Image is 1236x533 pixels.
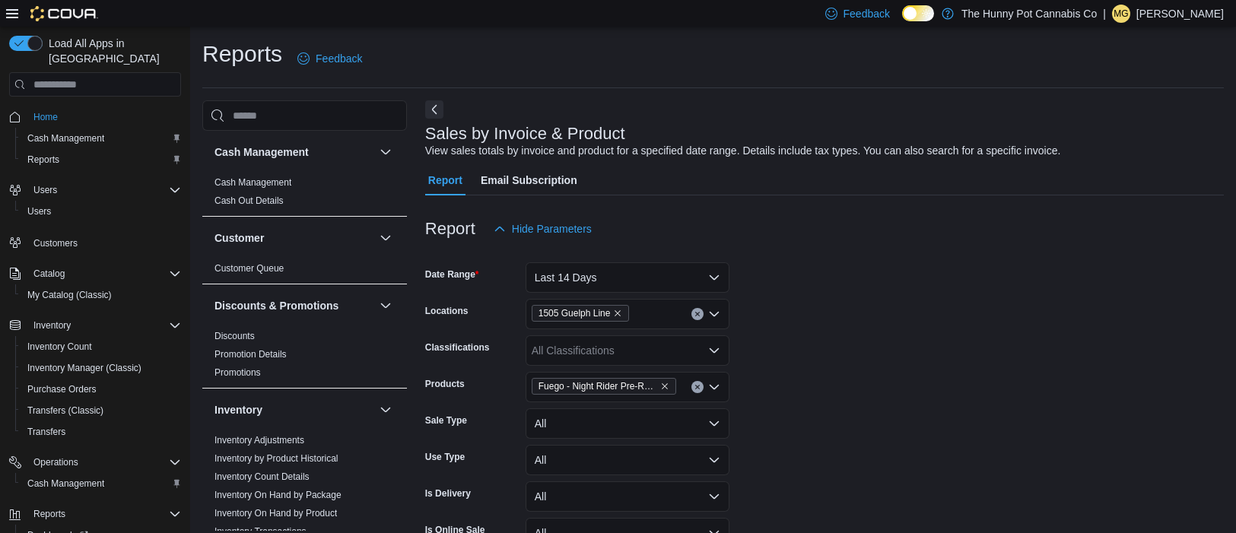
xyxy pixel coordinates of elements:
[691,308,704,320] button: Clear input
[425,487,471,500] label: Is Delivery
[15,284,187,306] button: My Catalog (Classic)
[532,378,676,395] span: Fuego - Night Rider Pre-Roll - 1x1g
[27,341,92,353] span: Inventory Count
[214,262,284,274] span: Customer Queue
[214,230,373,246] button: Customer
[15,473,187,494] button: Cash Management
[15,400,187,421] button: Transfers (Classic)
[21,151,65,169] a: Reports
[21,151,181,169] span: Reports
[214,507,337,519] span: Inventory On Hand by Product
[214,298,338,313] h3: Discounts & Promotions
[33,319,71,332] span: Inventory
[902,5,934,21] input: Dark Mode
[15,128,187,149] button: Cash Management
[539,306,611,321] span: 1505 Guelph Line
[214,176,291,189] span: Cash Management
[512,221,592,236] span: Hide Parameters
[425,451,465,463] label: Use Type
[21,423,71,441] a: Transfers
[27,265,71,283] button: Catalog
[316,51,362,66] span: Feedback
[377,143,395,161] button: Cash Management
[27,289,112,301] span: My Catalog (Classic)
[377,229,395,247] button: Customer
[33,237,78,249] span: Customers
[214,402,262,417] h3: Inventory
[214,144,309,160] h3: Cash Management
[214,366,261,379] span: Promotions
[214,489,342,501] span: Inventory On Hand by Package
[425,414,467,427] label: Sale Type
[21,202,57,220] a: Users
[425,143,1061,159] div: View sales totals by invoice and product for a specified date range. Details include tax types. Y...
[539,379,657,394] span: Fuego - Night Rider Pre-Roll - 1x1g
[15,379,187,400] button: Purchase Orders
[27,108,64,126] a: Home
[21,474,181,493] span: Cash Management
[3,106,187,128] button: Home
[27,453,84,471] button: Operations
[27,181,63,199] button: Users
[214,434,304,446] span: Inventory Adjustments
[214,471,310,482] a: Inventory Count Details
[3,452,187,473] button: Operations
[481,165,577,195] span: Email Subscription
[21,423,181,441] span: Transfers
[27,316,77,335] button: Inventory
[21,380,181,398] span: Purchase Orders
[214,330,255,342] span: Discounts
[1114,5,1128,23] span: MG
[21,474,110,493] a: Cash Management
[21,129,181,148] span: Cash Management
[202,259,407,284] div: Customer
[425,378,465,390] label: Products
[214,230,264,246] h3: Customer
[691,381,704,393] button: Clear input
[202,39,282,69] h1: Reports
[844,6,890,21] span: Feedback
[214,349,287,360] a: Promotion Details
[33,268,65,280] span: Catalog
[21,380,103,398] a: Purchase Orders
[21,338,98,356] a: Inventory Count
[425,100,443,119] button: Next
[526,262,729,293] button: Last 14 Days
[30,6,98,21] img: Cova
[428,165,462,195] span: Report
[708,308,720,320] button: Open list of options
[43,36,181,66] span: Load All Apps in [GEOGRAPHIC_DATA]
[902,21,903,22] span: Dark Mode
[1103,5,1106,23] p: |
[214,453,338,464] a: Inventory by Product Historical
[961,5,1097,23] p: The Hunny Pot Cannabis Co
[425,268,479,281] label: Date Range
[377,297,395,315] button: Discounts & Promotions
[21,401,110,420] a: Transfers (Classic)
[214,508,337,519] a: Inventory On Hand by Product
[214,144,373,160] button: Cash Management
[21,286,181,304] span: My Catalog (Classic)
[708,381,720,393] button: Open list of options
[202,327,407,388] div: Discounts & Promotions
[214,348,287,360] span: Promotion Details
[27,505,181,523] span: Reports
[613,309,622,318] button: Remove 1505 Guelph Line from selection in this group
[425,305,469,317] label: Locations
[214,195,284,207] span: Cash Out Details
[214,435,304,446] a: Inventory Adjustments
[33,456,78,468] span: Operations
[15,201,187,222] button: Users
[3,503,187,525] button: Reports
[488,214,598,244] button: Hide Parameters
[526,408,729,439] button: All
[27,233,181,252] span: Customers
[708,344,720,357] button: Open list of options
[526,445,729,475] button: All
[214,298,373,313] button: Discounts & Promotions
[15,357,187,379] button: Inventory Manager (Classic)
[214,177,291,188] a: Cash Management
[214,402,373,417] button: Inventory
[15,421,187,443] button: Transfers
[33,184,57,196] span: Users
